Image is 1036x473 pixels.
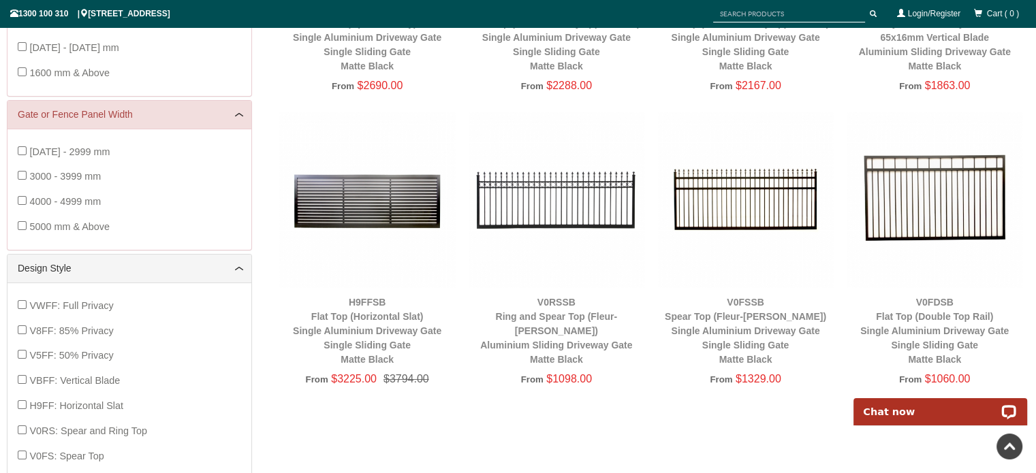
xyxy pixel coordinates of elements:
span: From [332,81,354,91]
span: V5FF: 50% Privacy [29,350,113,361]
span: V0FS: Spear Top [29,451,104,461]
span: 3000 - 3999 mm [29,171,101,182]
span: $1098.00 [546,373,592,385]
span: Cart ( 0 ) [987,9,1019,18]
span: $2167.00 [736,80,781,91]
span: $1060.00 [925,373,971,385]
a: V8FFSBFlat Top (Partial Privacy approx.85%)Single Aluminium Driveway GateSingle Sliding GateMatte... [473,3,640,71]
span: $2690.00 [358,80,403,91]
iframe: LiveChat chat widget [845,382,1036,425]
span: VWFF: Full Privacy [29,300,113,311]
a: Login/Register [908,9,960,18]
a: V0FSSBSpear Top (Fleur-[PERSON_NAME])Single Aluminium Driveway GateSingle Sliding GateMatte Black [665,297,826,365]
input: SEARCH PRODUCTS [713,5,865,22]
span: 4000 - 4999 mm [29,196,101,207]
span: $1329.00 [736,373,781,385]
span: H9FF: Horizontal Slat [29,400,123,411]
span: From [521,374,544,385]
span: $1863.00 [925,80,971,91]
span: $2288.00 [546,80,592,91]
a: Design Style [18,261,241,276]
a: VBFFSBReady to Install Fully Welded 65x16mm Vertical BladeAluminium Sliding Driveway GateMatte Black [859,3,1011,71]
a: H9FFSBFlat Top (Horizontal Slat)Single Aluminium Driveway GateSingle Sliding GateMatte Black [293,297,441,365]
span: From [710,81,732,91]
a: VWFFSBFlat Top (Full Privacy)Single Aluminium Driveway GateSingle Sliding GateMatte Black [293,3,441,71]
span: From [899,81,922,91]
span: $3794.00 [377,373,429,385]
span: V8FF: 85% Privacy [29,325,113,336]
img: V0RSSB - Ring and Spear Top (Fleur-de-lis) - Aluminium Sliding Driveway Gate - Matte Black - Gate... [469,112,644,287]
span: VBFF: Vertical Blade [29,375,120,386]
img: V0FDSB - Flat Top (Double Top Rail) - Single Aluminium Driveway Gate - Single Sliding Gate - Matt... [847,112,1022,287]
span: 1600 mm & Above [29,67,110,78]
span: From [306,374,328,385]
a: V0FDSBFlat Top (Double Top Rail)Single Aluminium Driveway GateSingle Sliding GateMatte Black [860,297,1009,365]
span: [DATE] - [DATE] mm [29,42,119,53]
a: Gate or Fence Panel Width [18,108,241,122]
span: $3225.00 [331,373,377,385]
span: From [899,374,922,385]
a: V5FFSBFlat Top (Partial Privacy approx.50%)Single Aluminium Driveway GateSingle Sliding GateMatte... [662,3,830,71]
span: [DATE] - 2999 mm [29,146,110,157]
img: V0FSSB - Spear Top (Fleur-de-lis) - Single Aluminium Driveway Gate - Single Sliding Gate - Matte ... [658,112,834,287]
span: V0RS: Spear and Ring Top [29,425,147,436]
a: V0RSSBRing and Spear Top (Fleur-[PERSON_NAME])Aluminium Sliding Driveway GateMatte Black [480,297,632,365]
span: From [521,81,544,91]
span: 1300 100 310 | [STREET_ADDRESS] [10,9,170,18]
span: 5000 mm & Above [29,221,110,232]
img: H9FFSB - Flat Top (Horizontal Slat) - Single Aluminium Driveway Gate - Single Sliding Gate - Matt... [279,112,455,287]
span: From [710,374,732,385]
